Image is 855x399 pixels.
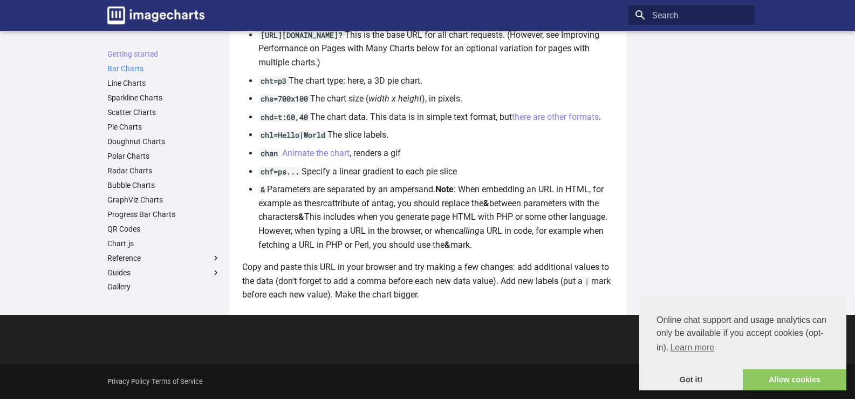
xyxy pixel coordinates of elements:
a: Terms of Service [152,377,203,386]
a: Image-Charts documentation [103,2,209,29]
em: src [316,198,327,208]
li: Specify a linear gradient to each pie slice [258,165,613,179]
a: Line Charts [107,79,221,89]
li: Parameters are separated by an ampersand. : When embedding an URL in HTML, for example as the att... [258,182,613,252]
span: Next [428,321,729,347]
strong: Note [435,184,454,194]
code: chl=Hello|World [258,130,327,140]
li: The chart size ( ), in pixels. [258,92,613,106]
code: chd=t:60,40 [258,112,310,122]
img: logo [107,6,204,24]
a: Scatter Charts [107,108,221,118]
div: - [107,372,203,391]
li: The chart type: here, a 3D pie chart. [258,74,613,88]
a: dismiss cookie message [639,369,743,391]
label: Reference [107,253,221,263]
a: Progress Bar Charts [107,209,221,219]
strong: & [483,198,489,208]
a: Bubble Charts [107,180,221,190]
em: width x height [368,93,422,104]
span: Online chat support and usage analytics can only be available if you accept cookies (opt-in). [656,314,829,356]
code: chf=ps... [258,167,302,177]
strong: & [444,240,450,250]
li: The chart data. This data is in simple text format, but . [258,110,613,124]
code: chs=700x100 [258,94,310,104]
a: QR Codes [107,224,221,234]
a: Pie Charts [107,123,221,132]
code: & [258,185,267,194]
a: Gallery [107,282,221,292]
strong: & [298,212,304,222]
code: cht=p3 [258,76,289,86]
a: Doughnut Charts [107,137,221,146]
a: Radar Charts [107,166,221,175]
em: calling [455,226,480,236]
p: Copy and paste this URL in your browser and try making a few changes: add additional values to th... [242,260,613,302]
a: Polar Charts [107,151,221,161]
a: Getting started [107,50,221,59]
label: Guides [107,268,221,278]
li: This is the base URL for all chart requests. (However, see Improving Performance on Pages with Ma... [258,28,613,70]
li: , renders a gif [258,146,613,160]
code: chan [258,148,280,158]
code: [URL][DOMAIN_NAME]? [258,30,345,40]
li: The slice labels. [258,128,613,142]
a: Chart.js [107,239,221,248]
a: GraphViz Charts [107,195,221,205]
a: allow cookies [743,369,846,391]
div: cookieconsent [639,296,846,390]
a: learn more about cookies [668,340,716,356]
code: | [583,276,591,286]
a: Animate the chart [282,148,350,158]
input: Search [628,5,755,25]
a: NextBar Charts [428,317,755,362]
a: Privacy Policy [107,377,149,386]
a: Bar Charts [107,64,221,74]
a: there are other formats [512,112,599,122]
a: Sparkline Charts [107,93,221,103]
